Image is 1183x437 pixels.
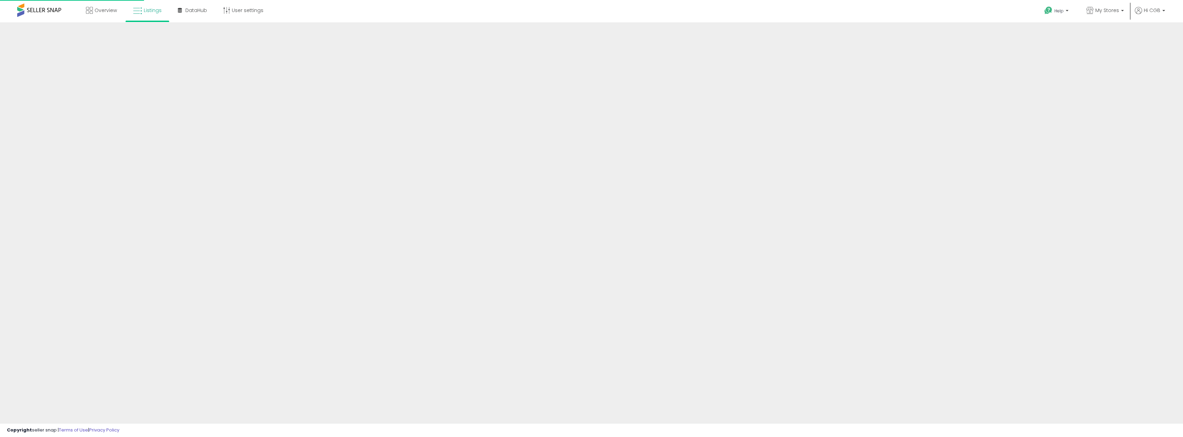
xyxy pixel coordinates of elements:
span: My Stores [1095,7,1119,14]
span: Listings [144,7,162,14]
a: Hi CGB [1135,7,1165,22]
span: DataHub [185,7,207,14]
a: Help [1039,1,1075,22]
span: Hi CGB [1144,7,1160,14]
i: Get Help [1044,6,1053,15]
span: Help [1054,8,1064,14]
span: Overview [95,7,117,14]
